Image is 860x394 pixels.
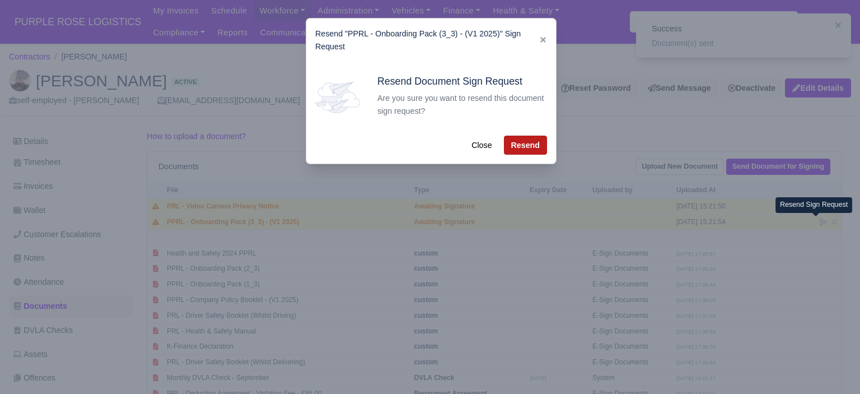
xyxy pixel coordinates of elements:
div: Resend Sign Request [775,197,852,213]
iframe: Chat Widget [804,340,860,394]
div: Resend "PPRL - Onboarding Pack (3_3) - (V1 2025)" Sign Request [306,18,556,62]
button: Resend [504,136,547,155]
div: Are you sure you want to resend this document sign request? [377,92,547,118]
h5: Resend Document Sign Request [377,76,547,87]
button: Close [464,136,499,155]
